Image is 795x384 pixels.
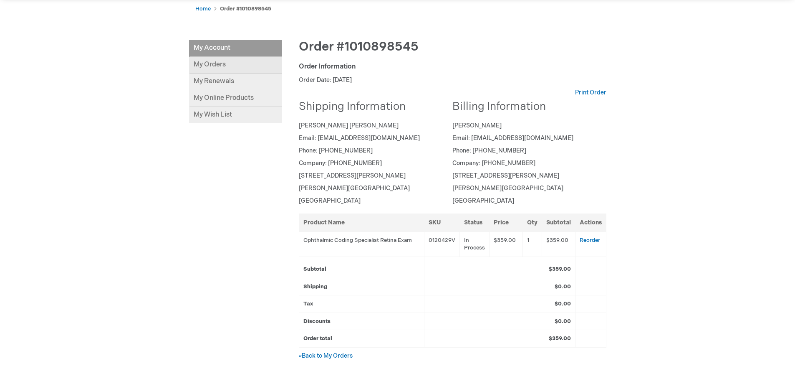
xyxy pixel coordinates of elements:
[555,283,571,290] strong: $0.00
[299,185,410,192] span: [PERSON_NAME][GEOGRAPHIC_DATA]
[189,57,282,74] a: My Orders
[555,318,571,325] strong: $0.00
[452,160,535,167] span: Company: [PHONE_NUMBER]
[303,283,327,290] strong: Shipping
[549,335,571,342] strong: $359.00
[299,135,420,142] span: Email: [EMAIL_ADDRESS][DOMAIN_NAME]
[299,231,424,257] td: Ophthalmic Coding Specialist Retina Exam
[580,237,600,244] a: Reorder
[189,90,282,107] a: My Online Products
[490,214,522,231] th: Price
[460,231,490,257] td: In Process
[299,39,419,54] span: Order #1010898545
[490,231,522,257] td: $359.00
[220,5,271,12] strong: Order #1010898545
[299,352,353,359] a: «Back to My Orders
[299,197,361,204] span: [GEOGRAPHIC_DATA]
[299,147,373,154] span: Phone: [PHONE_NUMBER]
[452,147,526,154] span: Phone: [PHONE_NUMBER]
[549,266,571,272] strong: $359.00
[299,101,447,113] h2: Shipping Information
[299,62,606,72] div: Order Information
[452,172,559,179] span: [STREET_ADDRESS][PERSON_NAME]
[299,76,606,84] p: Order Date: [DATE]
[424,214,460,231] th: SKU
[299,172,406,179] span: [STREET_ADDRESS][PERSON_NAME]
[303,318,331,325] strong: Discounts
[452,135,573,142] span: Email: [EMAIL_ADDRESS][DOMAIN_NAME]
[575,89,606,97] a: Print Order
[542,231,575,257] td: $359.00
[555,300,571,307] strong: $0.00
[299,122,399,129] span: [PERSON_NAME] [PERSON_NAME]
[452,185,563,192] span: [PERSON_NAME][GEOGRAPHIC_DATA]
[299,160,382,167] span: Company: [PHONE_NUMBER]
[303,335,332,342] strong: Order total
[303,300,313,307] strong: Tax
[299,353,302,359] small: «
[189,107,282,123] a: My Wish List
[189,74,282,90] a: My Renewals
[452,101,600,113] h2: Billing Information
[299,214,424,231] th: Product Name
[575,214,606,231] th: Actions
[452,197,514,204] span: [GEOGRAPHIC_DATA]
[522,214,542,231] th: Qty
[452,122,502,129] span: [PERSON_NAME]
[542,214,575,231] th: Subtotal
[460,214,490,231] th: Status
[424,231,460,257] td: 0120429V
[195,5,211,12] a: Home
[522,231,542,257] td: 1
[303,266,326,272] strong: Subtotal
